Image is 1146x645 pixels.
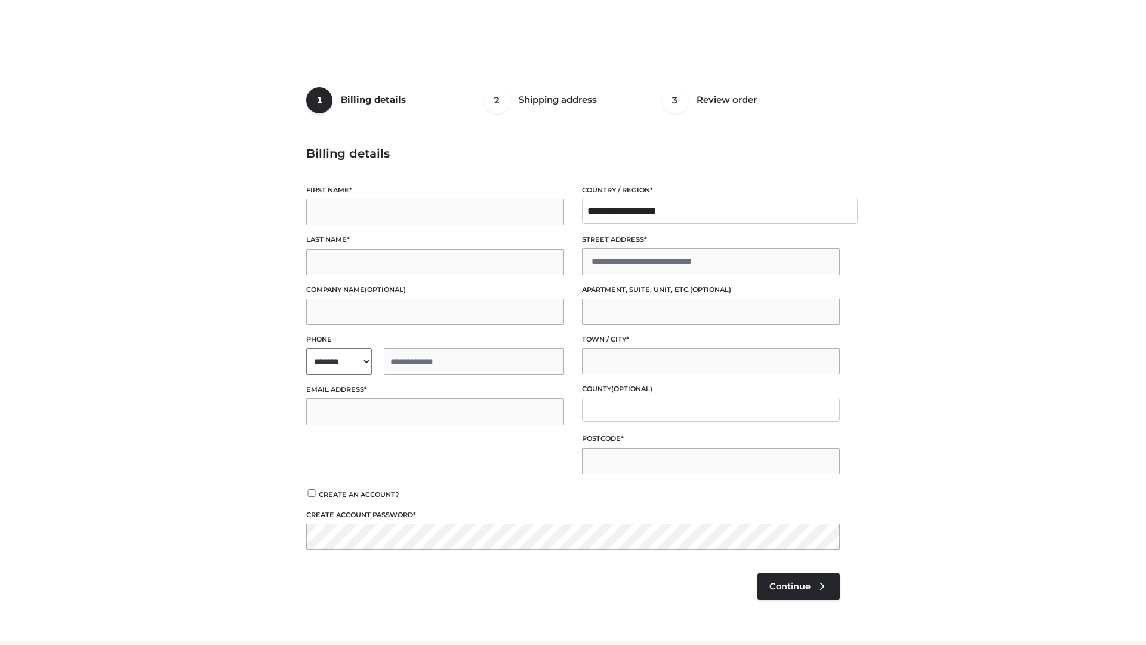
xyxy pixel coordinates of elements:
span: Continue [769,581,811,592]
span: 3 [662,87,688,113]
label: Email address [306,384,564,395]
label: Country / Region [582,185,840,196]
label: First name [306,185,564,196]
label: Company name [306,284,564,296]
span: Review order [697,94,757,105]
span: Create an account? [319,490,399,499]
label: Apartment, suite, unit, etc. [582,284,840,296]
label: County [582,383,840,395]
a: Continue [757,573,840,600]
h3: Billing details [306,146,840,161]
span: Shipping address [519,94,597,105]
input: Create an account? [306,489,317,497]
span: Billing details [341,94,406,105]
label: Last name [306,234,564,245]
span: 1 [306,87,332,113]
label: Phone [306,334,564,345]
label: Town / City [582,334,840,345]
label: Create account password [306,509,840,521]
label: Street address [582,234,840,245]
label: Postcode [582,433,840,444]
span: (optional) [690,285,731,294]
span: (optional) [365,285,406,294]
span: 2 [484,87,510,113]
span: (optional) [611,385,652,393]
